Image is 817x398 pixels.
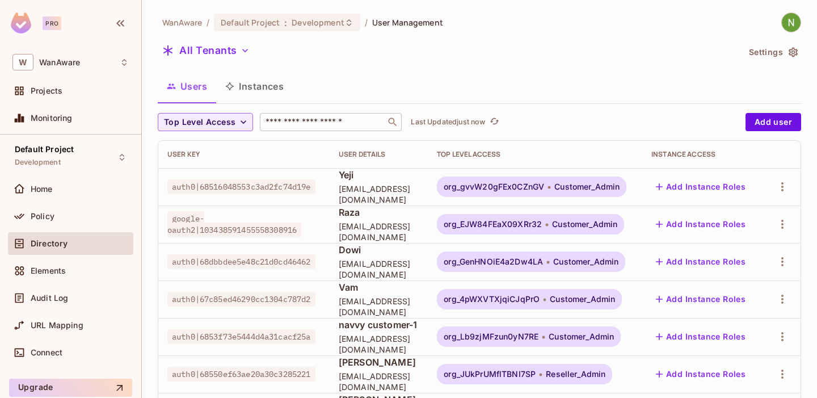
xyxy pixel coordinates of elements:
[651,365,750,383] button: Add Instance Roles
[339,169,419,181] span: Yeji
[339,333,419,355] span: [EMAIL_ADDRESS][DOMAIN_NAME]
[31,294,68,303] span: Audit Log
[744,43,801,61] button: Settings
[31,266,66,275] span: Elements
[746,113,801,131] button: Add user
[339,319,419,331] span: navvy customer-1
[339,244,419,256] span: Dowi
[372,17,443,28] span: User Management
[11,12,31,33] img: SReyMgAAAABJRU5ErkJggg==
[437,150,633,159] div: Top Level Access
[444,295,540,304] span: org_4pWXVTXjqiCJqPrO
[411,118,485,127] p: Last Updated just now
[553,257,618,266] span: Customer_Admin
[339,371,419,392] span: [EMAIL_ADDRESS][DOMAIN_NAME]
[339,296,419,317] span: [EMAIL_ADDRESS][DOMAIN_NAME]
[651,328,750,346] button: Add Instance Roles
[167,254,315,269] span: auth0|68dbbdee5e48c21d0cd46462
[15,158,61,167] span: Development
[284,18,288,27] span: :
[651,178,750,196] button: Add Instance Roles
[167,367,315,382] span: auth0|68550ef63ae20a30c3285221
[158,72,216,100] button: Users
[9,379,132,397] button: Upgrade
[158,41,254,60] button: All Tenants
[444,182,544,191] span: org_gvvW20gFEx0CZnGV
[444,332,538,341] span: org_Lb9zjMFzun0yN7RE
[444,220,542,229] span: org_EJW84FEaX09XRr32
[651,290,750,308] button: Add Instance Roles
[167,329,315,344] span: auth0|6853f73e5444d4a31cacf25a
[292,17,344,28] span: Development
[339,356,419,368] span: [PERSON_NAME]
[490,116,499,128] span: refresh
[444,370,536,379] span: org_JUkPrUMflTBNI7SP
[164,115,235,129] span: Top Level Access
[554,182,620,191] span: Customer_Admin
[221,17,280,28] span: Default Project
[167,179,315,194] span: auth0|68516048553c3ad2fc74d19e
[339,150,419,159] div: User Details
[31,212,54,221] span: Policy
[339,183,419,205] span: [EMAIL_ADDRESS][DOMAIN_NAME]
[162,17,202,28] span: the active workspace
[12,54,33,70] span: W
[339,206,419,219] span: Raza
[485,115,501,129] span: Click to refresh data
[782,13,801,32] img: Navanath Jadhav
[339,258,419,280] span: [EMAIL_ADDRESS][DOMAIN_NAME]
[158,113,253,131] button: Top Level Access
[31,185,53,194] span: Home
[31,239,68,248] span: Directory
[216,72,293,100] button: Instances
[167,292,315,307] span: auth0|67c85ed46290cc1304c787d2
[651,150,754,159] div: Instance Access
[552,220,617,229] span: Customer_Admin
[167,211,301,237] span: google-oauth2|103438591455558308916
[43,16,61,30] div: Pro
[339,281,419,294] span: Vam
[546,370,605,379] span: Reseller_Admin
[31,348,62,357] span: Connect
[31,86,62,95] span: Projects
[487,115,501,129] button: refresh
[550,295,615,304] span: Customer_Admin
[651,253,750,271] button: Add Instance Roles
[15,145,74,154] span: Default Project
[167,150,321,159] div: User Key
[31,114,73,123] span: Monitoring
[39,58,80,67] span: Workspace: WanAware
[31,321,83,330] span: URL Mapping
[444,257,543,266] span: org_GenHNOiE4a2Dw4LA
[549,332,614,341] span: Customer_Admin
[339,221,419,242] span: [EMAIL_ADDRESS][DOMAIN_NAME]
[207,17,209,28] li: /
[651,215,750,233] button: Add Instance Roles
[365,17,368,28] li: /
